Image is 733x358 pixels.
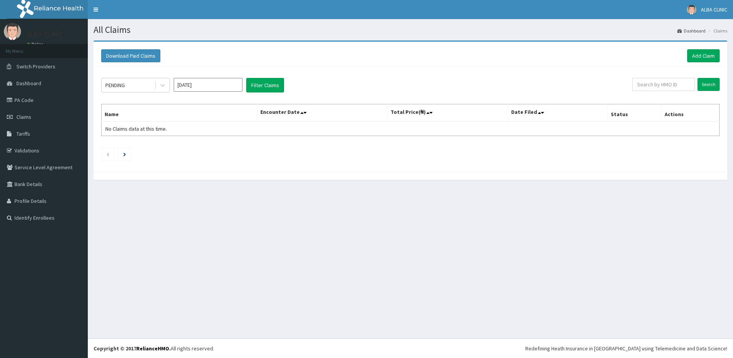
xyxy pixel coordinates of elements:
th: Total Price(₦) [387,104,508,122]
a: RelianceHMO [136,345,169,352]
a: Online [27,42,45,47]
span: Claims [16,113,31,120]
a: Next page [123,151,126,157]
button: Download Paid Claims [101,49,160,62]
span: ALBA CLINIC [701,6,727,13]
span: Dashboard [16,80,41,87]
div: Redefining Heath Insurance in [GEOGRAPHIC_DATA] using Telemedicine and Data Science! [525,345,727,352]
div: PENDING [105,81,125,89]
th: Status [607,104,661,122]
img: User Image [687,5,696,15]
input: Select Month and Year [174,78,242,92]
th: Date Filed [508,104,607,122]
input: Search [697,78,720,91]
input: Search by HMO ID [632,78,695,91]
img: User Image [4,23,21,40]
strong: Copyright © 2017 . [94,345,171,352]
th: Encounter Date [257,104,387,122]
h1: All Claims [94,25,727,35]
span: Switch Providers [16,63,55,70]
a: Add Claim [687,49,720,62]
th: Actions [661,104,719,122]
p: ALBA CLINIC [27,31,63,38]
th: Name [102,104,257,122]
footer: All rights reserved. [88,339,733,358]
span: Tariffs [16,130,30,137]
span: No Claims data at this time. [105,125,167,132]
li: Claims [706,28,727,34]
a: Dashboard [677,28,706,34]
button: Filter Claims [246,78,284,92]
a: Previous page [106,151,110,157]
